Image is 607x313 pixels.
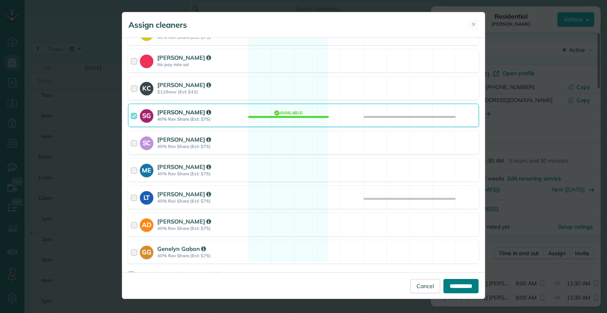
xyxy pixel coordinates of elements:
strong: AD [140,218,153,230]
strong: 40% Rev Share (Est: $75) [157,198,246,204]
strong: 40% Rev Share (Est: $75) [157,116,246,122]
strong: 40% Rev Share (Est: $75) [157,253,246,258]
h5: Assign cleaners [128,19,187,30]
strong: [PERSON_NAME] [157,81,211,89]
strong: $12/hour (Est: $42) [157,89,246,95]
strong: Genelyn Gabon [157,245,206,252]
strong: [PERSON_NAME] [157,218,211,225]
strong: LT [140,191,153,202]
strong: [PERSON_NAME] [157,54,211,61]
strong: SG [140,109,153,120]
strong: [PERSON_NAME] [157,108,211,116]
strong: 40% Rev Share (Est: $75) [157,171,246,176]
a: Cancel [410,279,440,293]
strong: 40% Rev Share (Est: $75) [157,226,246,231]
strong: KC [140,82,153,93]
span: ✕ [471,21,476,28]
strong: [PERSON_NAME] [157,163,211,171]
strong: GG [140,246,153,257]
strong: 40% Rev Share (Est: $75) [157,144,246,149]
strong: SC [140,137,153,148]
strong: No pay rate set [157,62,246,67]
strong: ME [140,164,153,175]
strong: [PERSON_NAME] [157,136,211,143]
span: Assign selected cleaners to all future appointments in this recurring service? [137,271,330,278]
strong: [PERSON_NAME] [157,190,211,198]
